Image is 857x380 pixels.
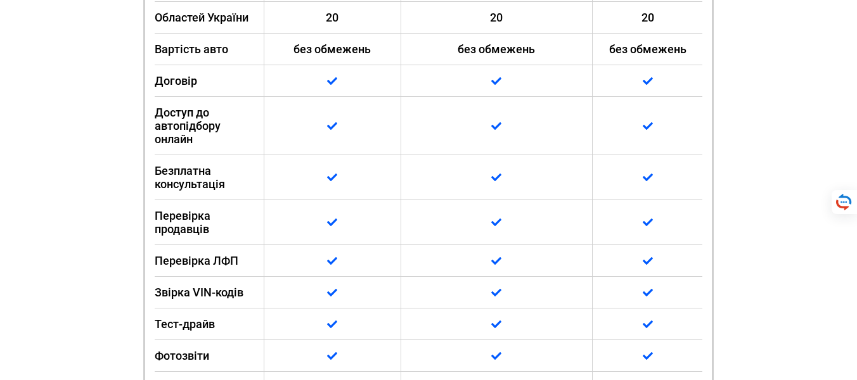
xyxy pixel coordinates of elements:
span: Вартість авто [155,42,228,56]
span: Фотозвіти [155,349,209,362]
span: без обмежень [458,42,535,56]
span: 20 [490,11,503,24]
span: Безплатна консультація [155,164,257,191]
span: Областей України [155,11,248,24]
span: без обмежень [609,42,686,56]
span: Звірка VIN-кодів [155,286,243,299]
span: без обмежень [293,42,371,56]
span: Перевірка продавців [155,209,257,236]
span: Перевірка ЛФП [155,254,238,267]
span: Доступ до автопідбору онлайн [155,106,257,146]
span: 20 [326,11,338,24]
span: Договір [155,74,197,87]
span: Тест-драйв [155,317,215,331]
span: 20 [641,11,654,24]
